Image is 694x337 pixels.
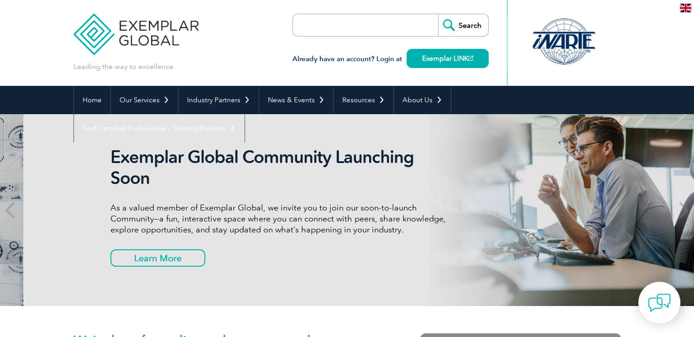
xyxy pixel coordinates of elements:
a: News & Events [259,86,333,114]
img: open_square.png [468,56,473,61]
img: contact-chat.png [648,291,671,314]
a: Learn More [110,249,205,267]
a: Resources [334,86,393,114]
h3: Already have an account? Login at [292,53,489,65]
a: Our Services [111,86,178,114]
a: Industry Partners [178,86,259,114]
a: Exemplar LINK [407,49,489,68]
h2: Exemplar Global Community Launching Soon [110,147,453,189]
img: en [680,4,691,12]
a: Home [74,86,110,114]
a: Find Certified Professional / Training Provider [74,114,245,142]
a: About Us [394,86,451,114]
p: As a valued member of Exemplar Global, we invite you to join our soon-to-launch Community—a fun, ... [110,202,453,235]
p: Leading the way to excellence [73,62,173,72]
input: Search [438,14,488,36]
